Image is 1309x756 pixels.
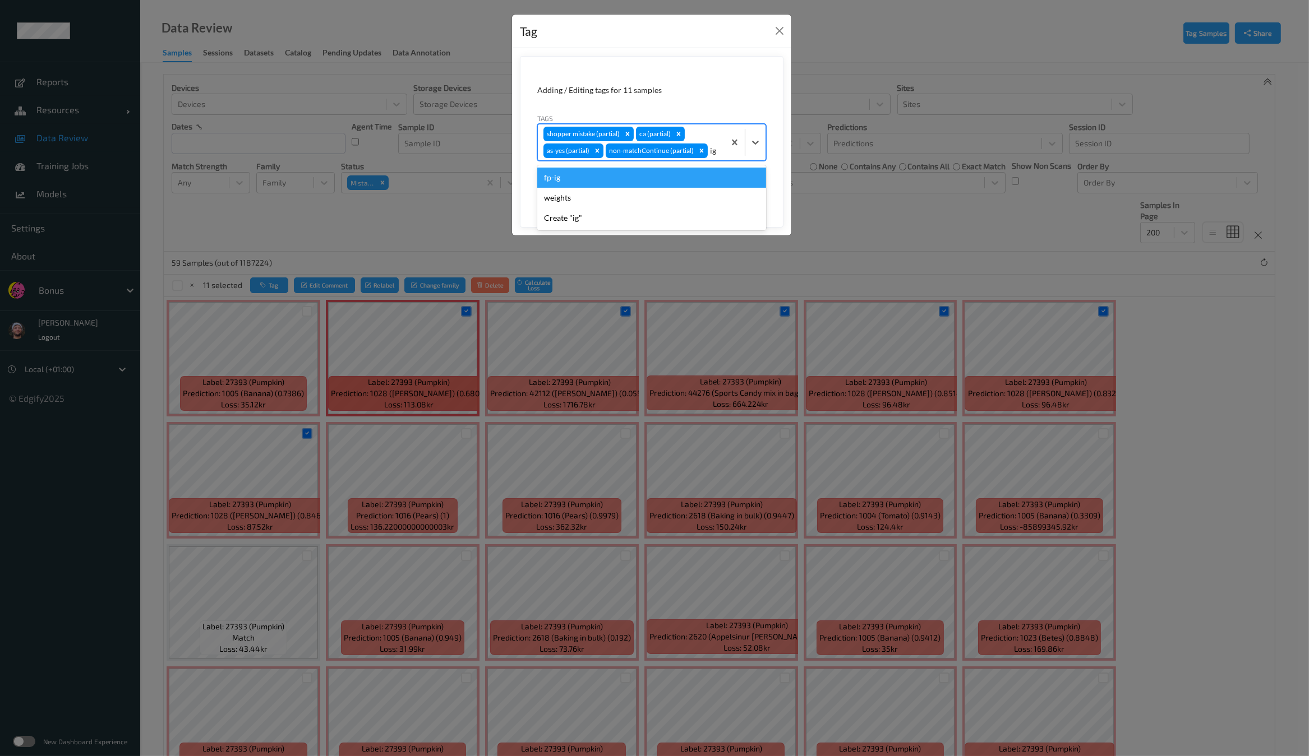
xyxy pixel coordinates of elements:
div: ca (partial) [636,127,672,141]
div: Remove non-matchContinue (partial) [695,143,708,158]
div: Create "ig" [537,208,766,228]
div: Remove shopper mistake (partial) [621,127,634,141]
div: weights [537,188,766,208]
div: Tag [520,22,537,40]
div: Remove as-yes (partial) [591,143,603,158]
div: Remove ca (partial) [672,127,685,141]
div: as-yes (partial) [543,143,591,158]
div: shopper mistake (partial) [543,127,621,141]
div: fp-ig [537,168,766,188]
button: Close [772,23,787,39]
label: Tags [537,113,553,123]
div: non-matchContinue (partial) [606,143,695,158]
div: Adding / Editing tags for 11 samples [537,85,766,96]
